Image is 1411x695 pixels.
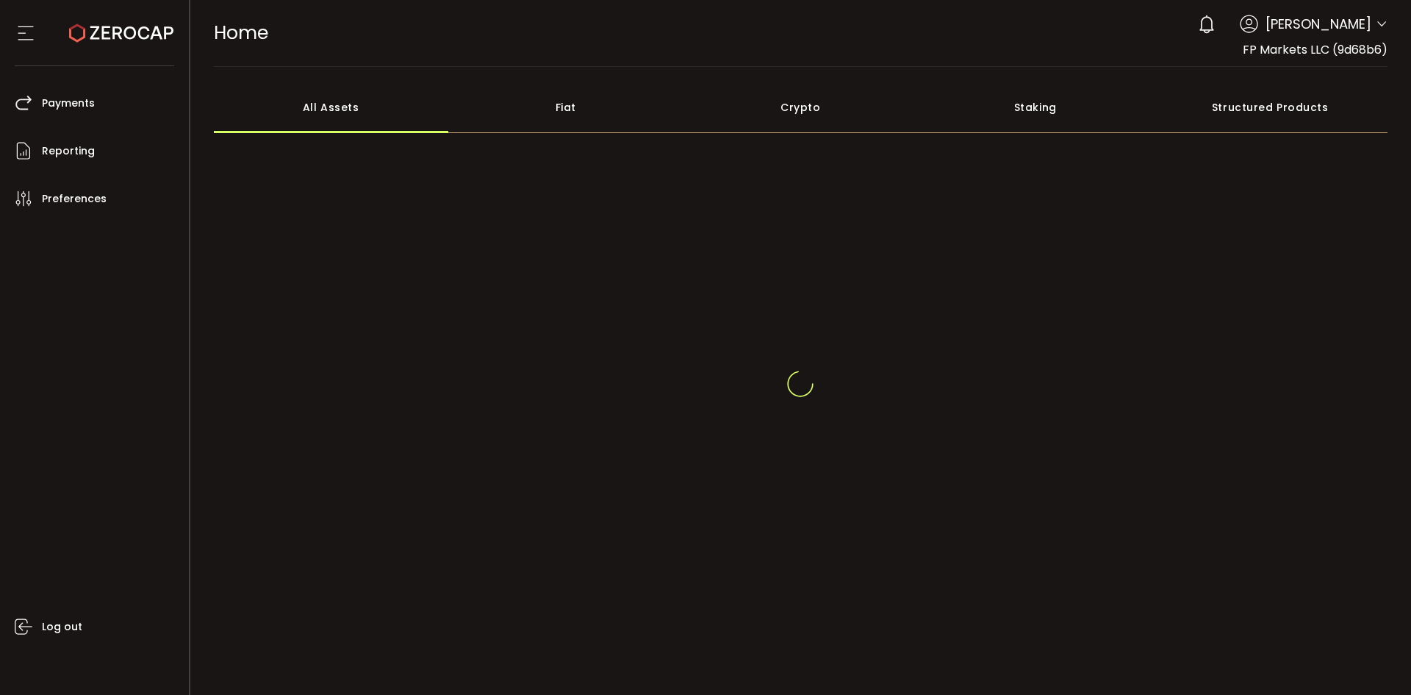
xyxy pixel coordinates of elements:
[1153,82,1388,133] div: Structured Products
[42,93,95,114] span: Payments
[42,616,82,638] span: Log out
[214,20,268,46] span: Home
[683,82,919,133] div: Crypto
[1243,41,1387,58] span: FP Markets LLC (9d68b6)
[42,140,95,162] span: Reporting
[214,82,449,133] div: All Assets
[448,82,683,133] div: Fiat
[42,188,107,210] span: Preferences
[918,82,1153,133] div: Staking
[1265,14,1371,34] span: [PERSON_NAME]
